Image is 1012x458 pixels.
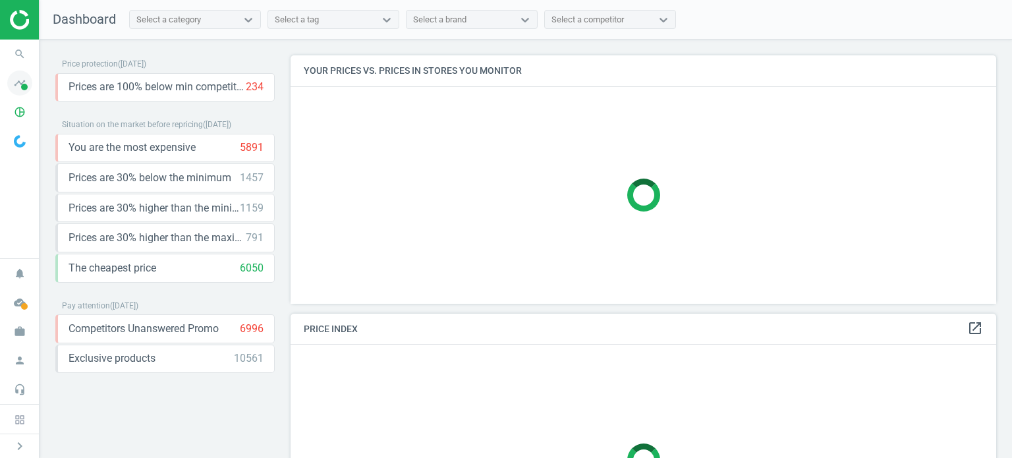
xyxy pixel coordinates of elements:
[7,42,32,67] i: search
[967,320,983,336] i: open_in_new
[62,301,110,310] span: Pay attention
[110,301,138,310] span: ( [DATE] )
[240,201,264,215] div: 1159
[69,140,196,155] span: You are the most expensive
[7,71,32,96] i: timeline
[69,351,155,366] span: Exclusive products
[14,135,26,148] img: wGWNvw8QSZomAAAAABJRU5ErkJggg==
[53,11,116,27] span: Dashboard
[551,14,624,26] div: Select a competitor
[62,120,203,129] span: Situation on the market before repricing
[7,261,32,286] i: notifications
[136,14,201,26] div: Select a category
[967,320,983,337] a: open_in_new
[12,438,28,454] i: chevron_right
[10,10,103,30] img: ajHJNr6hYgQAAAAASUVORK5CYII=
[69,80,246,94] span: Prices are 100% below min competitor
[69,231,246,245] span: Prices are 30% higher than the maximal
[240,322,264,336] div: 6996
[7,290,32,315] i: cloud_done
[291,55,996,86] h4: Your prices vs. prices in stores you monitor
[275,14,319,26] div: Select a tag
[240,261,264,275] div: 6050
[69,201,240,215] span: Prices are 30% higher than the minimum
[118,59,146,69] span: ( [DATE] )
[291,314,996,345] h4: Price Index
[69,171,231,185] span: Prices are 30% below the minimum
[7,100,32,125] i: pie_chart_outlined
[234,351,264,366] div: 10561
[7,348,32,373] i: person
[246,231,264,245] div: 791
[3,438,36,455] button: chevron_right
[413,14,466,26] div: Select a brand
[7,377,32,402] i: headset_mic
[203,120,231,129] span: ( [DATE] )
[246,80,264,94] div: 234
[240,140,264,155] div: 5891
[69,261,156,275] span: The cheapest price
[240,171,264,185] div: 1457
[69,322,219,336] span: Competitors Unanswered Promo
[62,59,118,69] span: Price protection
[7,319,32,344] i: work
